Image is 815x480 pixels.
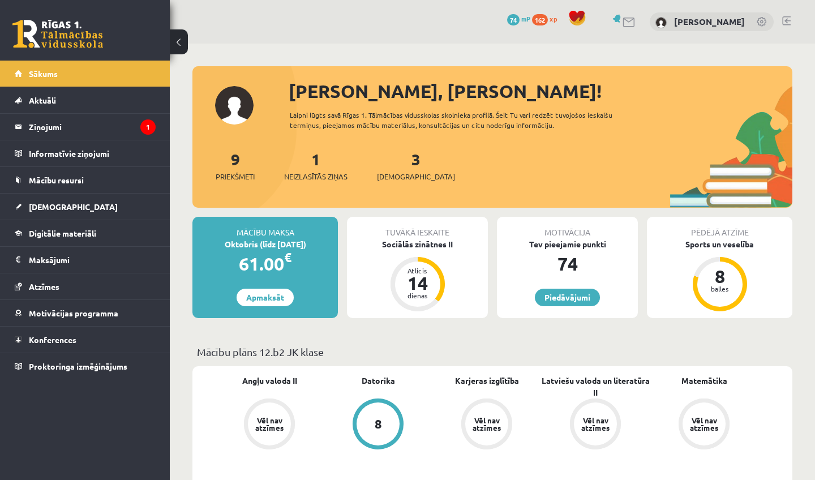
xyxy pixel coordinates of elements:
div: 14 [401,274,435,292]
a: [PERSON_NAME] [674,16,745,27]
a: Motivācijas programma [15,300,156,326]
span: € [284,249,291,265]
div: 61.00 [192,250,338,277]
span: Konferences [29,335,76,345]
div: Mācību maksa [192,217,338,238]
div: Motivācija [497,217,638,238]
div: Vēl nav atzīmes [580,417,611,431]
a: Vēl nav atzīmes [650,398,758,452]
span: Proktoringa izmēģinājums [29,361,127,371]
div: Sports un veselība [647,238,792,250]
a: Proktoringa izmēģinājums [15,353,156,379]
span: Atzīmes [29,281,59,292]
div: Oktobris (līdz [DATE]) [192,238,338,250]
span: Priekšmeti [216,171,255,182]
a: 3[DEMOGRAPHIC_DATA] [377,149,455,182]
div: 8 [375,418,382,430]
a: Mācību resursi [15,167,156,193]
div: Vēl nav atzīmes [688,417,720,431]
span: [DEMOGRAPHIC_DATA] [377,171,455,182]
i: 1 [140,119,156,135]
a: Datorika [362,375,395,387]
div: Laipni lūgts savā Rīgas 1. Tālmācības vidusskolas skolnieka profilā. Šeit Tu vari redzēt tuvojošo... [290,110,650,130]
div: 74 [497,250,638,277]
a: Atzīmes [15,273,156,299]
a: Vēl nav atzīmes [215,398,324,452]
div: Vēl nav atzīmes [254,417,285,431]
div: balles [703,285,737,292]
a: 162 xp [532,14,563,23]
span: mP [521,14,530,23]
div: Atlicis [401,267,435,274]
span: Neizlasītās ziņas [284,171,348,182]
a: Konferences [15,327,156,353]
a: Maksājumi [15,247,156,273]
p: Mācību plāns 12.b2 JK klase [197,344,788,359]
span: Aktuāli [29,95,56,105]
a: Latviešu valoda un literatūra II [541,375,650,398]
legend: Ziņojumi [29,114,156,140]
a: Informatīvie ziņojumi [15,140,156,166]
a: Apmaksāt [237,289,294,306]
img: Patrīcija Nikola Kirika [655,17,667,28]
span: 74 [507,14,520,25]
a: Piedāvājumi [535,289,600,306]
div: Sociālās zinātnes II [347,238,488,250]
div: Vēl nav atzīmes [471,417,503,431]
legend: Maksājumi [29,247,156,273]
div: [PERSON_NAME], [PERSON_NAME]! [289,78,792,105]
a: Rīgas 1. Tālmācības vidusskola [12,20,103,48]
span: [DEMOGRAPHIC_DATA] [29,202,118,212]
a: [DEMOGRAPHIC_DATA] [15,194,156,220]
a: 9Priekšmeti [216,149,255,182]
span: 162 [532,14,548,25]
a: Vēl nav atzīmes [541,398,650,452]
a: Karjeras izglītība [455,375,519,387]
div: 8 [703,267,737,285]
a: Aktuāli [15,87,156,113]
span: Motivācijas programma [29,308,118,318]
div: dienas [401,292,435,299]
a: 1Neizlasītās ziņas [284,149,348,182]
a: 8 [324,398,432,452]
a: 74 mP [507,14,530,23]
a: Sociālās zinātnes II Atlicis 14 dienas [347,238,488,313]
div: Pēdējā atzīme [647,217,792,238]
a: Matemātika [681,375,727,387]
a: Sākums [15,61,156,87]
a: Vēl nav atzīmes [432,398,541,452]
a: Sports un veselība 8 balles [647,238,792,313]
div: Tev pieejamie punkti [497,238,638,250]
div: Tuvākā ieskaite [347,217,488,238]
span: Digitālie materiāli [29,228,96,238]
a: Angļu valoda II [242,375,297,387]
span: Sākums [29,68,58,79]
legend: Informatīvie ziņojumi [29,140,156,166]
span: Mācību resursi [29,175,84,185]
a: Ziņojumi1 [15,114,156,140]
a: Digitālie materiāli [15,220,156,246]
span: xp [550,14,557,23]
